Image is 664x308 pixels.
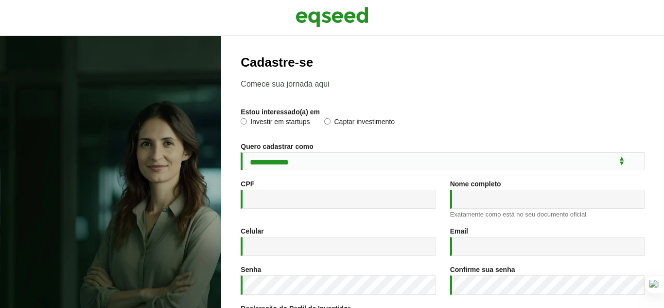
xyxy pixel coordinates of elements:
[324,118,395,128] label: Captar investimento
[450,228,468,235] label: Email
[450,266,515,273] label: Confirme sua senha
[450,211,645,217] div: Exatamente como está no seu documento oficial
[450,181,501,187] label: Nome completo
[241,109,320,115] label: Estou interessado(a) em
[324,118,331,125] input: Captar investimento
[241,118,310,128] label: Investir em startups
[241,228,263,235] label: Celular
[241,181,254,187] label: CPF
[241,79,645,89] p: Comece sua jornada aqui
[241,266,261,273] label: Senha
[241,118,247,125] input: Investir em startups
[241,55,645,70] h2: Cadastre-se
[241,143,313,150] label: Quero cadastrar como
[296,5,368,29] img: EqSeed Logo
